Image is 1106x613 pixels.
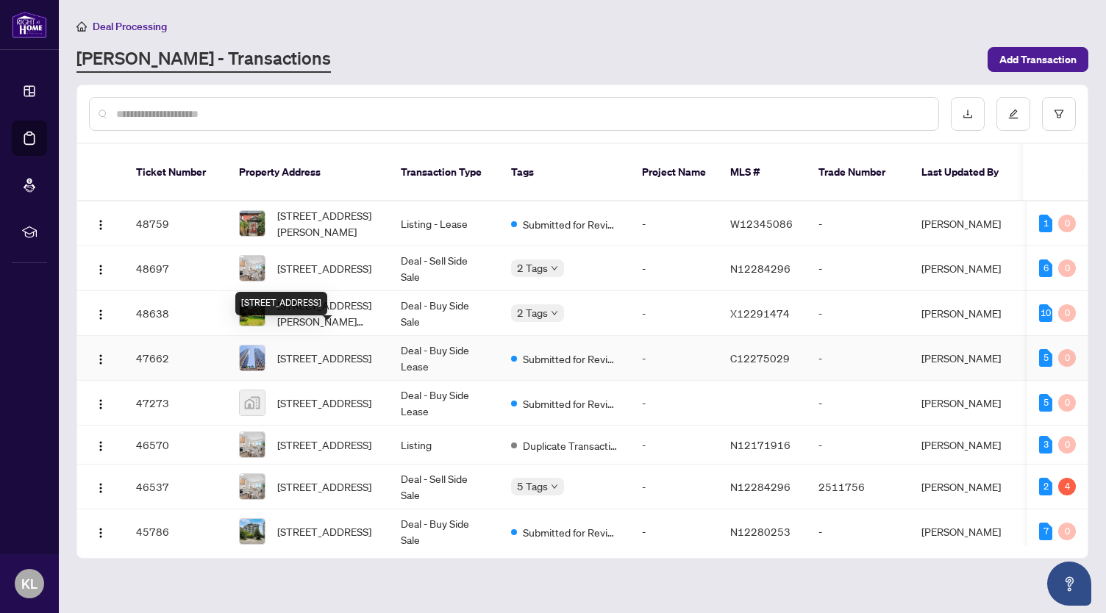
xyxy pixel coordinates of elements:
img: Logo [95,219,107,231]
div: 0 [1058,304,1076,322]
button: Logo [89,433,113,456]
span: Duplicate Transaction [523,437,618,454]
td: - [630,426,718,465]
span: [STREET_ADDRESS] [277,395,371,411]
button: filter [1042,97,1076,131]
td: - [630,291,718,336]
span: Submitted for Review [523,216,618,232]
span: Add Transaction [999,48,1077,71]
th: Property Address [227,144,389,201]
td: 48697 [124,246,227,291]
img: thumbnail-img [240,345,265,370]
img: thumbnail-img [240,519,265,544]
button: edit [996,97,1030,131]
div: 6 [1039,259,1052,277]
span: [STREET_ADDRESS][PERSON_NAME] [277,207,377,240]
span: N12284296 [730,480,791,493]
td: - [807,336,910,381]
span: W12345086 [730,217,793,230]
span: X12291474 [730,306,790,320]
td: [PERSON_NAME] [910,465,1020,509]
td: Listing - Lease [389,201,499,246]
div: 3 [1039,436,1052,454]
span: 2 Tags [517,304,548,321]
th: Last Updated By [910,144,1020,201]
th: Tags [499,144,630,201]
td: - [807,381,910,426]
button: download [951,97,985,131]
button: Logo [89,520,113,543]
span: edit [1008,109,1018,119]
span: 2 Tags [517,259,548,276]
button: Logo [89,257,113,280]
div: 5 [1039,349,1052,367]
td: - [630,336,718,381]
img: Logo [95,398,107,410]
td: - [630,381,718,426]
span: N12280253 [730,525,791,538]
span: download [963,109,973,119]
span: [STREET_ADDRESS] [277,523,371,539]
div: 0 [1058,349,1076,367]
td: 46537 [124,465,227,509]
img: thumbnail-img [240,256,265,281]
td: [PERSON_NAME] [910,336,1020,381]
span: Submitted for Review [523,351,618,367]
th: Project Name [630,144,718,201]
td: Deal - Sell Side Sale [389,246,499,291]
button: Logo [89,301,113,325]
td: - [807,201,910,246]
td: 46570 [124,426,227,465]
span: C12275029 [730,351,790,365]
img: Logo [95,527,107,539]
td: [PERSON_NAME] [910,381,1020,426]
span: Deal Processing [93,20,167,33]
span: [STREET_ADDRESS] [277,350,371,366]
td: 47662 [124,336,227,381]
a: [PERSON_NAME] - Transactions [76,46,331,73]
span: home [76,21,87,32]
th: Trade Number [807,144,910,201]
td: - [807,426,910,465]
div: [STREET_ADDRESS] [235,292,327,315]
div: 0 [1058,436,1076,454]
td: 47273 [124,381,227,426]
div: 0 [1058,523,1076,540]
td: [PERSON_NAME] [910,291,1020,336]
span: Submitted for Review [523,395,618,412]
td: Deal - Buy Side Lease [389,336,499,381]
button: Logo [89,346,113,370]
span: [STREET_ADDRESS] [277,437,371,453]
div: 10 [1039,304,1052,322]
td: - [630,246,718,291]
div: 1 [1039,215,1052,232]
img: thumbnail-img [240,211,265,236]
div: 5 [1039,394,1052,412]
th: Transaction Type [389,144,499,201]
td: Deal - Buy Side Sale [389,509,499,554]
span: down [551,483,558,490]
span: N12284296 [730,262,791,275]
div: 7 [1039,523,1052,540]
td: Deal - Buy Side Lease [389,381,499,426]
th: MLS # [718,144,807,201]
td: 2511756 [807,465,910,509]
img: thumbnail-img [240,390,265,415]
img: Logo [95,440,107,452]
td: - [630,465,718,509]
span: KL [21,573,38,594]
td: Deal - Sell Side Sale [389,465,499,509]
span: filter [1054,109,1064,119]
div: 0 [1058,259,1076,277]
td: - [807,246,910,291]
span: down [551,309,558,317]
button: Logo [89,391,113,415]
td: [PERSON_NAME] [910,509,1020,554]
img: thumbnail-img [240,432,265,457]
span: [STREET_ADDRESS][PERSON_NAME][PERSON_NAME] [277,297,377,329]
td: [PERSON_NAME] [910,246,1020,291]
img: thumbnail-img [240,474,265,499]
div: 4 [1058,478,1076,495]
th: Ticket Number [124,144,227,201]
td: 45786 [124,509,227,554]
